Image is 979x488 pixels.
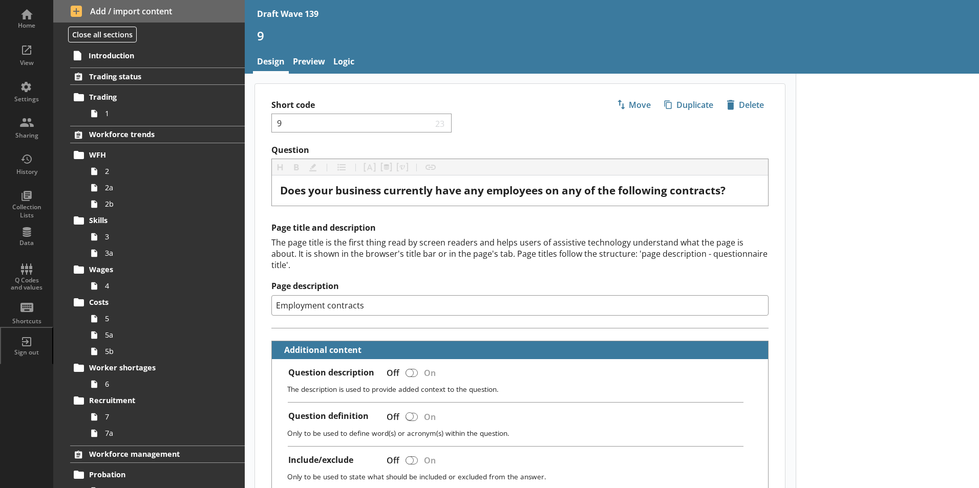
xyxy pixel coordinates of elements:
span: 5a [105,330,219,340]
span: Trading [89,92,215,102]
div: Off [378,364,403,382]
a: 5a [86,327,245,343]
a: Probation [70,467,245,483]
span: 23 [433,118,448,128]
h2: Page title and description [271,223,769,233]
a: Introduction [70,47,245,63]
span: Duplicate [660,97,717,113]
li: Costs55a5b [75,294,245,360]
div: Draft Wave 139 [257,8,318,19]
li: Worker shortages6 [75,360,245,392]
button: Move [612,96,655,114]
a: 3 [86,229,245,245]
li: Workforce trendsWFH22a2bSkills33aWages4Costs55a5bWorker shortages6Recruitment77a [53,126,245,441]
a: 3a [86,245,245,261]
div: Question [280,184,760,197]
label: Question [271,145,769,156]
p: The description is used to provide added context to the question. [287,384,760,394]
span: WFH [89,150,215,160]
a: Worker shortages [70,360,245,376]
div: On [420,408,444,426]
span: 3a [105,248,219,258]
li: Trading1 [75,89,245,122]
a: 7 [86,409,245,425]
a: 1 [86,105,245,122]
span: Wages [89,264,215,274]
div: Sharing [9,131,45,140]
span: 2 [105,166,219,176]
span: 3 [105,232,219,241]
span: Recruitment [89,395,215,405]
label: Question description [288,367,374,378]
a: Wages [70,261,245,278]
a: WFH [70,147,245,163]
div: Sign out [9,348,45,357]
div: View [9,59,45,67]
a: Preview [289,52,329,74]
li: Trading statusTrading1 [53,68,245,121]
span: Workforce management [89,449,215,459]
p: Only to be used to state what should be included or excluded from the answer. [287,472,760,481]
a: Recruitment [70,392,245,409]
label: Include/exclude [288,455,353,465]
span: Worker shortages [89,363,215,372]
span: Skills [89,215,215,225]
label: Question definition [288,411,369,422]
span: 7 [105,412,219,422]
a: 2a [86,180,245,196]
span: Introduction [89,51,215,60]
a: Workforce trends [70,126,245,143]
span: Move [612,97,655,113]
span: 5b [105,346,219,356]
div: On [420,364,444,382]
button: Close all sections [68,27,137,42]
a: 7a [86,425,245,441]
a: 4 [86,278,245,294]
div: Q Codes and values [9,277,45,292]
div: History [9,168,45,176]
a: Design [253,52,289,74]
div: The page title is the first thing read by screen readers and helps users of assistive technology ... [271,237,769,271]
a: 5b [86,343,245,360]
li: WFH22a2b [75,147,245,212]
a: Skills [70,212,245,229]
span: Workforce trends [89,129,215,139]
div: Settings [9,95,45,103]
span: Probation [89,470,215,479]
span: 4 [105,281,219,291]
span: Does your business currently have any employees on any of the following contracts? [280,183,726,197]
label: Page description [271,281,769,292]
span: 1 [105,108,219,118]
label: Short code [271,100,520,110]
span: Delete [722,97,768,113]
a: Workforce management [70,446,245,463]
button: Additional content [276,341,364,359]
a: Trading status [70,68,245,85]
a: Costs [70,294,245,310]
span: 5 [105,314,219,323]
button: Delete [722,96,769,114]
div: On [420,452,444,470]
span: Add / import content [71,6,228,17]
span: 7a [105,428,219,438]
a: 2 [86,163,245,180]
li: Skills33a [75,212,245,261]
button: Duplicate [659,96,718,114]
div: Off [378,408,403,426]
a: 6 [86,376,245,392]
a: Trading [70,89,245,105]
li: Recruitment77a [75,392,245,441]
li: Wages4 [75,261,245,294]
div: Collection Lists [9,203,45,219]
h1: 9 [257,28,967,43]
p: Only to be used to define word(s) or acronym(s) within the question. [287,428,760,438]
div: Data [9,239,45,247]
span: 2a [105,183,219,192]
a: 2b [86,196,245,212]
span: Costs [89,297,215,307]
a: Logic [329,52,358,74]
span: Trading status [89,72,215,81]
div: Off [378,452,403,470]
a: 5 [86,310,245,327]
span: 6 [105,379,219,389]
